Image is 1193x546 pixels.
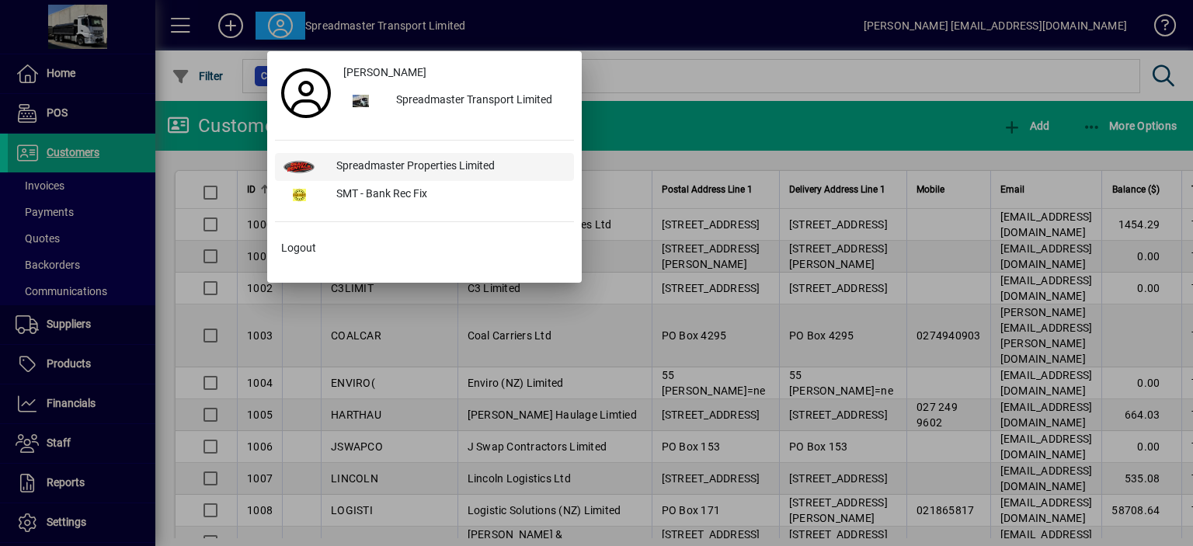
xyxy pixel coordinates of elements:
[275,79,337,107] a: Profile
[337,59,574,87] a: [PERSON_NAME]
[324,153,574,181] div: Spreadmaster Properties Limited
[337,87,574,115] button: Spreadmaster Transport Limited
[384,87,574,115] div: Spreadmaster Transport Limited
[275,153,574,181] button: Spreadmaster Properties Limited
[324,181,574,209] div: SMT - Bank Rec Fix
[281,240,316,256] span: Logout
[275,181,574,209] button: SMT - Bank Rec Fix
[275,235,574,263] button: Logout
[343,64,426,81] span: [PERSON_NAME]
